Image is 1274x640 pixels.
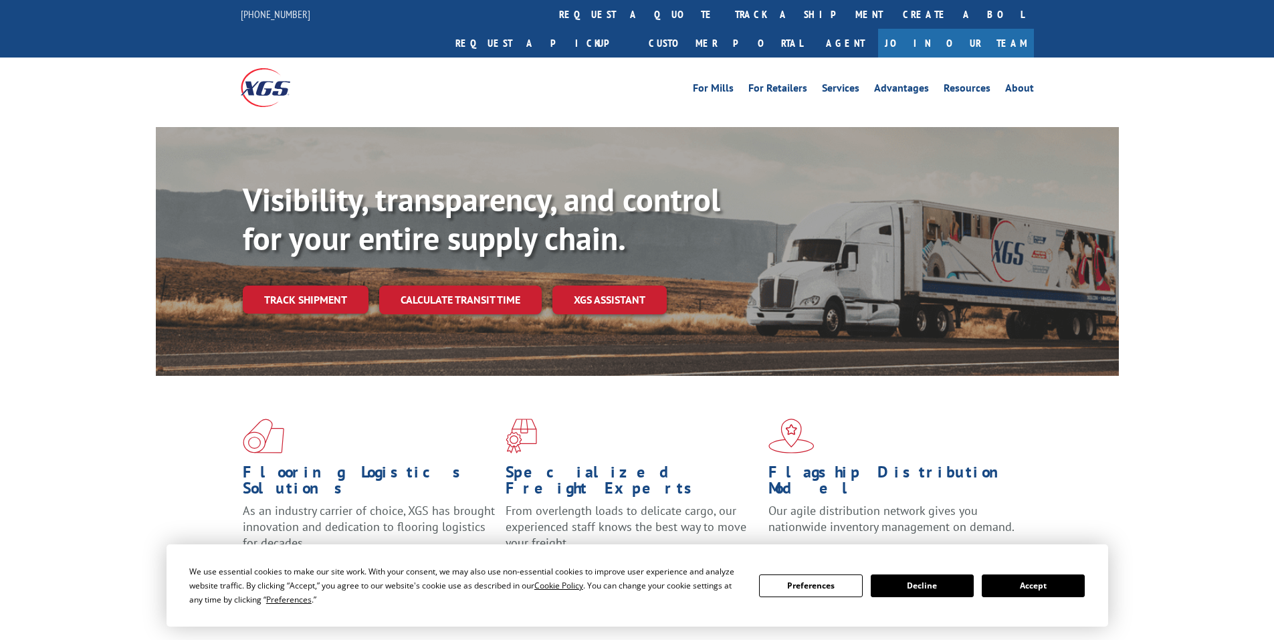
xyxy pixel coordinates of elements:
img: xgs-icon-total-supply-chain-intelligence-red [243,419,284,453]
a: Request a pickup [445,29,639,58]
a: Customer Portal [639,29,813,58]
a: Agent [813,29,878,58]
a: Services [822,83,859,98]
a: [PHONE_NUMBER] [241,7,310,21]
h1: Flagship Distribution Model [768,464,1021,503]
span: As an industry carrier of choice, XGS has brought innovation and dedication to flooring logistics... [243,503,495,550]
p: From overlength loads to delicate cargo, our experienced staff knows the best way to move your fr... [506,503,758,562]
h1: Specialized Freight Experts [506,464,758,503]
a: Advantages [874,83,929,98]
button: Preferences [759,574,862,597]
a: Track shipment [243,286,368,314]
a: Join Our Team [878,29,1034,58]
a: XGS ASSISTANT [552,286,667,314]
button: Accept [982,574,1085,597]
img: xgs-icon-flagship-distribution-model-red [768,419,815,453]
a: Calculate transit time [379,286,542,314]
div: We use essential cookies to make our site work. With your consent, we may also use non-essential ... [189,564,743,607]
img: xgs-icon-focused-on-flooring-red [506,419,537,453]
div: Cookie Consent Prompt [167,544,1108,627]
a: For Retailers [748,83,807,98]
a: For Mills [693,83,734,98]
h1: Flooring Logistics Solutions [243,464,496,503]
button: Decline [871,574,974,597]
span: Cookie Policy [534,580,583,591]
a: Resources [944,83,990,98]
span: Our agile distribution network gives you nationwide inventory management on demand. [768,503,1015,534]
b: Visibility, transparency, and control for your entire supply chain. [243,179,720,259]
a: About [1005,83,1034,98]
span: Preferences [266,594,312,605]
